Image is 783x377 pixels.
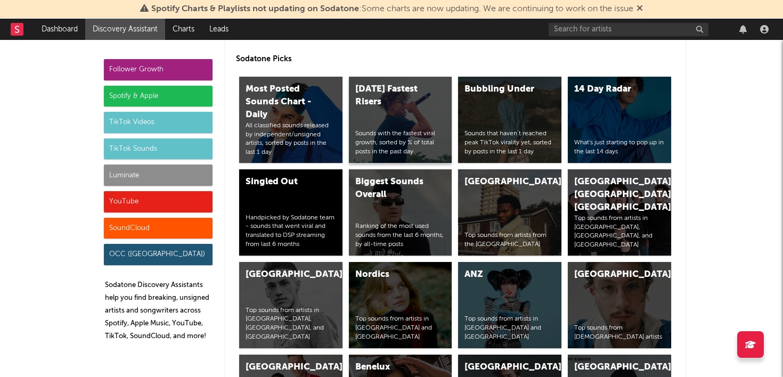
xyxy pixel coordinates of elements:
[105,279,213,343] p: Sodatone Discovery Assistants help you find breaking, unsigned artists and songwriters across Spo...
[574,268,647,281] div: [GEOGRAPHIC_DATA]
[246,83,318,121] div: Most Posted Sounds Chart - Daily
[104,112,213,133] div: TikTok Videos
[246,268,318,281] div: [GEOGRAPHIC_DATA]
[246,176,318,188] div: Singled Out
[549,23,708,36] input: Search for artists
[464,83,537,96] div: Bubbling Under
[458,262,561,348] a: ANZTop sounds from artists in [GEOGRAPHIC_DATA] and [GEOGRAPHIC_DATA]
[239,262,342,348] a: [GEOGRAPHIC_DATA]Top sounds from artists in [GEOGRAPHIC_DATA], [GEOGRAPHIC_DATA], and [GEOGRAPHIC...
[568,77,671,163] a: 14 Day RadarWhat's just starting to pop up in the last 14 days
[355,83,428,109] div: [DATE] Fastest Risers
[202,19,236,40] a: Leads
[574,324,665,342] div: Top sounds from [DEMOGRAPHIC_DATA] artists
[355,129,446,156] div: Sounds with the fastest viral growth, sorted by % of total posts in the past day
[637,5,643,13] span: Dismiss
[355,268,428,281] div: Nordics
[574,138,665,157] div: What's just starting to pop up in the last 14 days
[464,176,537,188] div: [GEOGRAPHIC_DATA]
[574,176,647,214] div: [GEOGRAPHIC_DATA], [GEOGRAPHIC_DATA], [GEOGRAPHIC_DATA]
[104,165,213,186] div: Luminate
[568,169,671,256] a: [GEOGRAPHIC_DATA], [GEOGRAPHIC_DATA], [GEOGRAPHIC_DATA]Top sounds from artists in [GEOGRAPHIC_DAT...
[246,121,336,157] div: All classified sounds released by independent/unsigned artists, sorted by posts in the last 1 day
[574,361,647,374] div: [GEOGRAPHIC_DATA]
[574,83,647,96] div: 14 Day Radar
[349,169,452,256] a: Biggest Sounds OverallRanking of the most used sounds from the last 6 months, by all-time posts
[246,361,318,374] div: [GEOGRAPHIC_DATA]
[349,77,452,163] a: [DATE] Fastest RisersSounds with the fastest viral growth, sorted by % of total posts in the past...
[236,53,675,65] p: Sodatone Picks
[464,129,555,156] div: Sounds that haven’t reached peak TikTok virality yet, sorted by posts in the last 1 day
[34,19,85,40] a: Dashboard
[246,306,336,342] div: Top sounds from artists in [GEOGRAPHIC_DATA], [GEOGRAPHIC_DATA], and [GEOGRAPHIC_DATA]
[246,214,336,249] div: Handpicked by Sodatone team - sounds that went viral and translated to DSP streaming from last 6 ...
[104,191,213,212] div: YouTube
[239,169,342,256] a: Singled OutHandpicked by Sodatone team - sounds that went viral and translated to DSP streaming f...
[349,262,452,348] a: NordicsTop sounds from artists in [GEOGRAPHIC_DATA] and [GEOGRAPHIC_DATA]
[464,315,555,341] div: Top sounds from artists in [GEOGRAPHIC_DATA] and [GEOGRAPHIC_DATA]
[355,222,446,249] div: Ranking of the most used sounds from the last 6 months, by all-time posts
[151,5,359,13] span: Spotify Charts & Playlists not updating on Sodatone
[355,315,446,341] div: Top sounds from artists in [GEOGRAPHIC_DATA] and [GEOGRAPHIC_DATA]
[104,138,213,160] div: TikTok Sounds
[104,218,213,239] div: SoundCloud
[355,361,428,374] div: Benelux
[151,5,633,13] span: : Some charts are now updating. We are continuing to work on the issue
[239,77,342,163] a: Most Posted Sounds Chart - DailyAll classified sounds released by independent/unsigned artists, s...
[568,262,671,348] a: [GEOGRAPHIC_DATA]Top sounds from [DEMOGRAPHIC_DATA] artists
[104,86,213,107] div: Spotify & Apple
[104,59,213,80] div: Follower Growth
[458,77,561,163] a: Bubbling UnderSounds that haven’t reached peak TikTok virality yet, sorted by posts in the last 1...
[574,214,665,250] div: Top sounds from artists in [GEOGRAPHIC_DATA], [GEOGRAPHIC_DATA], and [GEOGRAPHIC_DATA]
[464,268,537,281] div: ANZ
[165,19,202,40] a: Charts
[104,244,213,265] div: OCC ([GEOGRAPHIC_DATA])
[464,361,537,374] div: [GEOGRAPHIC_DATA]
[355,176,428,201] div: Biggest Sounds Overall
[464,231,555,249] div: Top sounds from artists from the [GEOGRAPHIC_DATA]
[458,169,561,256] a: [GEOGRAPHIC_DATA]Top sounds from artists from the [GEOGRAPHIC_DATA]
[85,19,165,40] a: Discovery Assistant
